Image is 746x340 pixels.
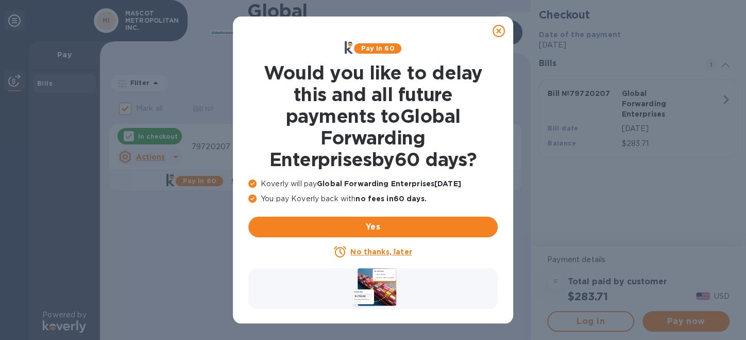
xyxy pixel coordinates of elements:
p: Koverly will pay [248,179,498,189]
button: Yes [248,217,498,237]
b: no fees in 60 days . [355,195,426,203]
b: Pay in 60 [361,44,394,52]
b: Global Forwarding Enterprises [DATE] [317,180,461,188]
span: Yes [257,221,489,233]
p: You pay Koverly back with [248,193,498,204]
h1: Would you like to delay this and all future payments to Global Forwarding Enterprises by 60 days ? [248,62,498,170]
u: No thanks, later [350,248,412,256]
